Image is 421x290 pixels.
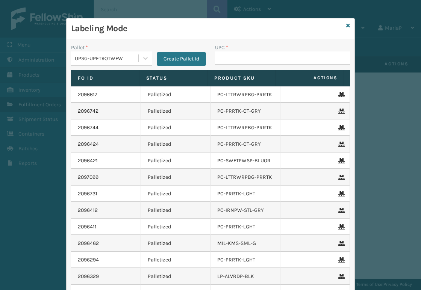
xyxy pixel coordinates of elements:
[338,125,343,130] i: Remove From Pallet
[78,91,97,98] a: 2096617
[338,92,343,97] i: Remove From Pallet
[278,72,342,84] span: Actions
[78,174,98,181] a: 2097099
[78,124,98,131] a: 2096744
[141,103,211,119] td: Palletized
[210,153,280,169] td: PC-SWFTPWSP-BLUOR
[215,44,228,51] label: UPC
[141,136,211,153] td: Palletized
[141,235,211,252] td: Palletized
[338,158,343,163] i: Remove From Pallet
[141,268,211,285] td: Palletized
[338,109,343,114] i: Remove From Pallet
[214,75,269,82] label: Product SKU
[141,202,211,219] td: Palletized
[338,241,343,246] i: Remove From Pallet
[210,119,280,136] td: PC-LTTRWRPBG-PRRTK
[141,86,211,103] td: Palletized
[210,86,280,103] td: PC-LTTRWRPBG-PRRTK
[141,219,211,235] td: Palletized
[210,235,280,252] td: MIL-KMS-SML-G
[210,103,280,119] td: PC-PRRTK-CT-GRY
[141,119,211,136] td: Palletized
[210,252,280,268] td: PC-PRRTK-LGHT
[78,107,98,115] a: 2096742
[78,240,99,247] a: 2096462
[338,191,343,196] i: Remove From Pallet
[78,207,98,214] a: 2096412
[78,157,98,165] a: 2096421
[210,219,280,235] td: PC-PRRTK-LGHT
[338,224,343,230] i: Remove From Pallet
[141,186,211,202] td: Palletized
[210,202,280,219] td: PC-IRNPW-STL-GRY
[78,75,132,82] label: Fo Id
[157,52,206,66] button: Create Pallet Id
[78,223,97,231] a: 2096411
[210,169,280,186] td: PC-LTTRWRPBG-PRRTK
[338,208,343,213] i: Remove From Pallet
[78,140,99,148] a: 2096424
[141,153,211,169] td: Palletized
[71,44,88,51] label: Pallet
[75,54,139,62] div: UPSG-UPET9OTWFW
[78,190,97,198] a: 2096731
[146,75,201,82] label: Status
[210,268,280,285] td: LP-ALVRDP-BLK
[78,273,99,280] a: 2096329
[141,169,211,186] td: Palletized
[210,136,280,153] td: PC-PRRTK-CT-GRY
[71,23,343,34] h3: Labeling Mode
[210,186,280,202] td: PC-PRRTK-LGHT
[141,252,211,268] td: Palletized
[78,256,99,264] a: 2096294
[338,175,343,180] i: Remove From Pallet
[338,142,343,147] i: Remove From Pallet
